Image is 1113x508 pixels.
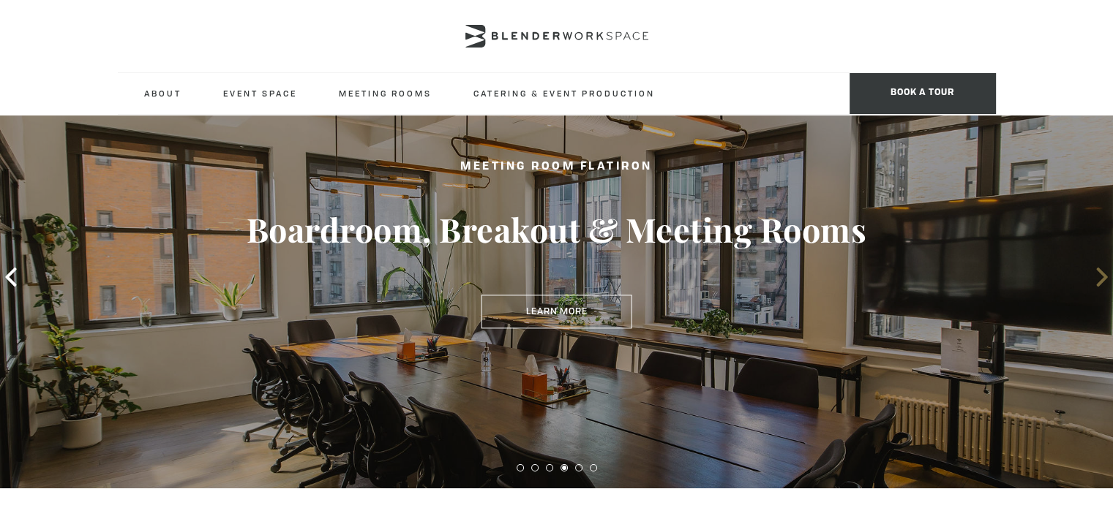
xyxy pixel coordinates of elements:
a: Learn More [481,295,632,328]
h3: Boardroom, Breakout & Meeting Rooms [56,210,1057,251]
a: About [132,73,193,113]
span: Book a tour [850,73,996,114]
a: Meeting Rooms [327,73,443,113]
a: Catering & Event Production [462,73,667,113]
h2: Meeting Room Flatiron [56,159,1057,177]
a: Event Space [211,73,309,113]
iframe: Chat Widget [850,304,1113,508]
